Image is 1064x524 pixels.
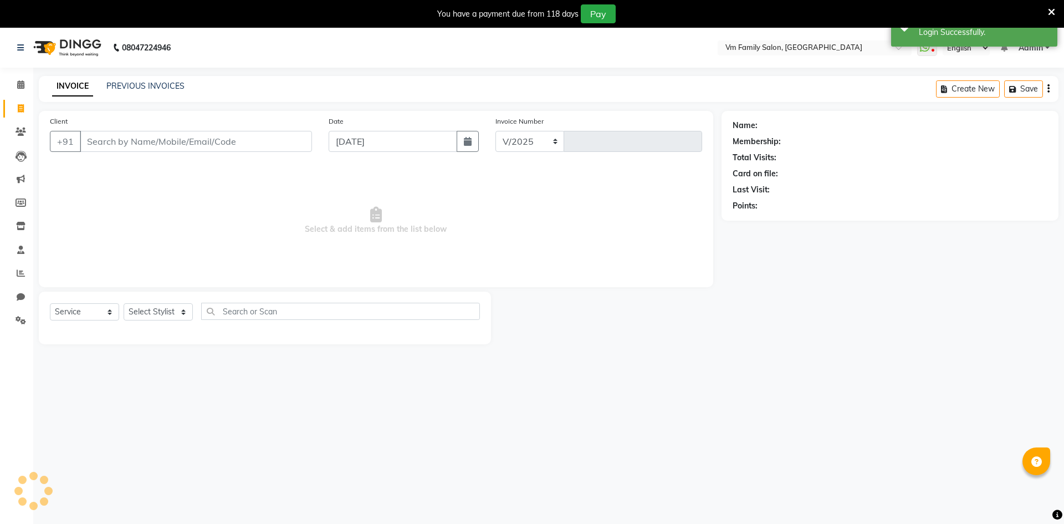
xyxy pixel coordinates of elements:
b: 08047224946 [122,32,171,63]
label: Date [329,116,344,126]
div: You have a payment due from 118 days [437,8,579,20]
span: Select & add items from the list below [50,165,702,276]
button: Create New [936,80,1000,98]
div: Login Successfully. [919,27,1049,38]
div: Total Visits: [733,152,776,164]
button: +91 [50,131,81,152]
span: Admin [1019,42,1043,54]
button: Save [1004,80,1043,98]
div: Membership: [733,136,781,147]
div: Points: [733,200,758,212]
div: Card on file: [733,168,778,180]
a: PREVIOUS INVOICES [106,81,185,91]
a: INVOICE [52,77,93,96]
div: Name: [733,120,758,131]
button: Pay [581,4,616,23]
img: logo [28,32,104,63]
label: Invoice Number [495,116,544,126]
div: Last Visit: [733,184,770,196]
input: Search by Name/Mobile/Email/Code [80,131,312,152]
input: Search or Scan [201,303,480,320]
label: Client [50,116,68,126]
